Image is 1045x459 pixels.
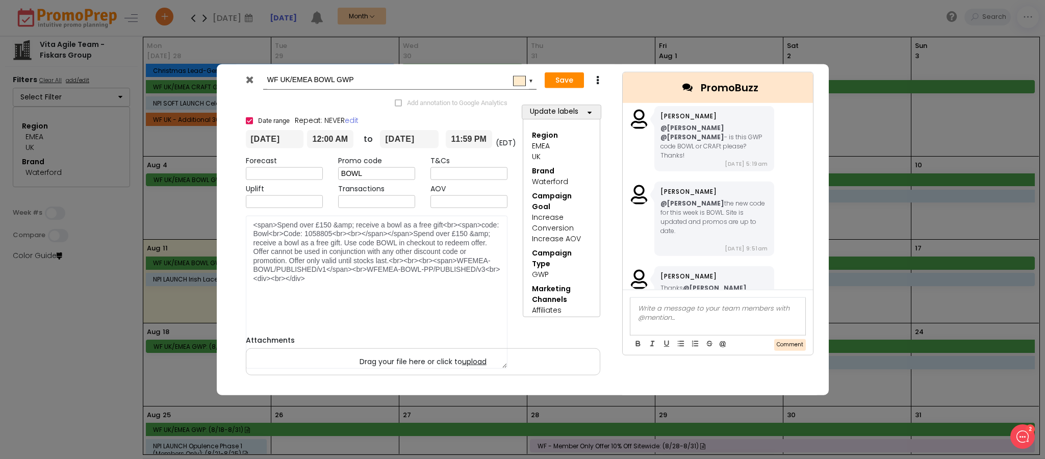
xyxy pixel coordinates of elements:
input: End time [446,130,492,148]
div: ▼ [528,75,533,84]
div: Marketing Channels [532,283,591,304]
span: Repeat: NEVER [295,115,359,125]
label: Promo code [338,156,382,166]
label: Transactions [338,184,385,194]
b: @[PERSON_NAME] [683,283,747,292]
input: From date [246,130,304,148]
div: [PERSON_NAME] [660,112,768,123]
img: user_missing.png [629,269,649,289]
span: [DATE] 9:51am [725,244,768,252]
div: [PERSON_NAME] [660,188,768,199]
div: the new code for this week is BOWL. Site is updated and promos are up to date. [660,198,768,235]
div: Region [532,130,591,140]
h6: Attachments [246,336,600,345]
div: Increase AOV [532,233,591,244]
div: to [353,133,376,145]
div: UK [532,151,591,162]
span: [DATE] 5:19am [725,160,768,168]
img: user_missing.png [629,185,649,205]
b: @[PERSON_NAME] [660,198,724,207]
label: AOV [430,184,446,194]
div: GWP [532,269,591,279]
h1: Hello [PERSON_NAME]! [15,49,189,66]
span: Date range [258,116,290,125]
div: Increase Conversion [532,212,591,233]
span: PromoBuzz [701,80,758,95]
iframe: gist-messenger-bubble-iframe [1010,424,1035,449]
label: T&Cs [430,156,450,166]
input: Start time [307,130,353,148]
div: Campaign Goal [532,190,591,212]
label: Uplift [246,184,264,194]
span: upload [462,356,487,366]
b: @[PERSON_NAME] [660,123,724,132]
div: EMEA [532,140,591,151]
input: Add name... [267,71,529,89]
div: Campaign Type [532,247,591,269]
img: user_missing.png [629,109,649,130]
div: - is this GWP code BOWL or CRAFt please? Thanks! [660,123,768,160]
a: edit [345,115,359,125]
button: Save [545,72,584,88]
input: To date [380,130,439,148]
button: New conversation [16,103,188,123]
div: [PERSON_NAME] [660,272,768,283]
div: (EDT) [492,138,515,148]
h2: What can we do to help? [15,68,189,84]
div: Waterford [532,176,591,187]
div: Thanks [660,283,768,292]
label: Forecast [246,156,277,166]
div: Brand [532,165,591,176]
label: Drag your file here or click to [246,348,600,374]
button: Update labels [522,105,601,119]
div: PPC [532,315,591,326]
div: Affiliates [532,304,591,315]
button: Comment [774,339,806,351]
b: @[PERSON_NAME] [660,133,724,141]
span: New conversation [66,109,122,117]
span: We run on Gist [85,356,129,363]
